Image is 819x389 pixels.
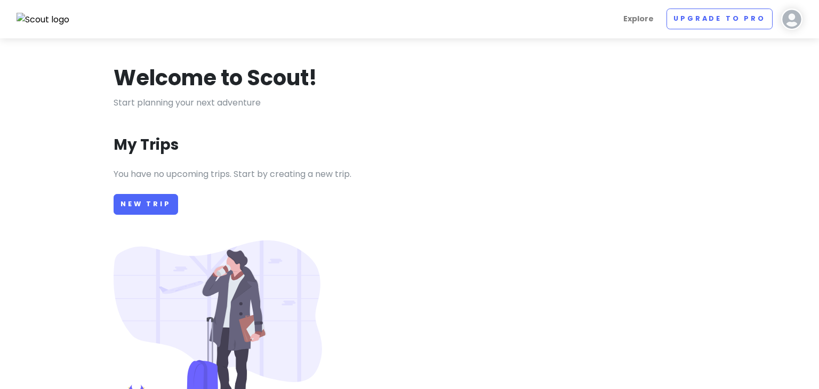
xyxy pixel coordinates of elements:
h1: Welcome to Scout! [114,64,317,92]
img: User profile [781,9,802,30]
a: New Trip [114,194,178,215]
img: Scout logo [17,13,70,27]
a: Upgrade to Pro [667,9,773,29]
p: You have no upcoming trips. Start by creating a new trip. [114,167,705,181]
p: Start planning your next adventure [114,96,705,110]
a: Explore [619,9,658,29]
h3: My Trips [114,135,179,155]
